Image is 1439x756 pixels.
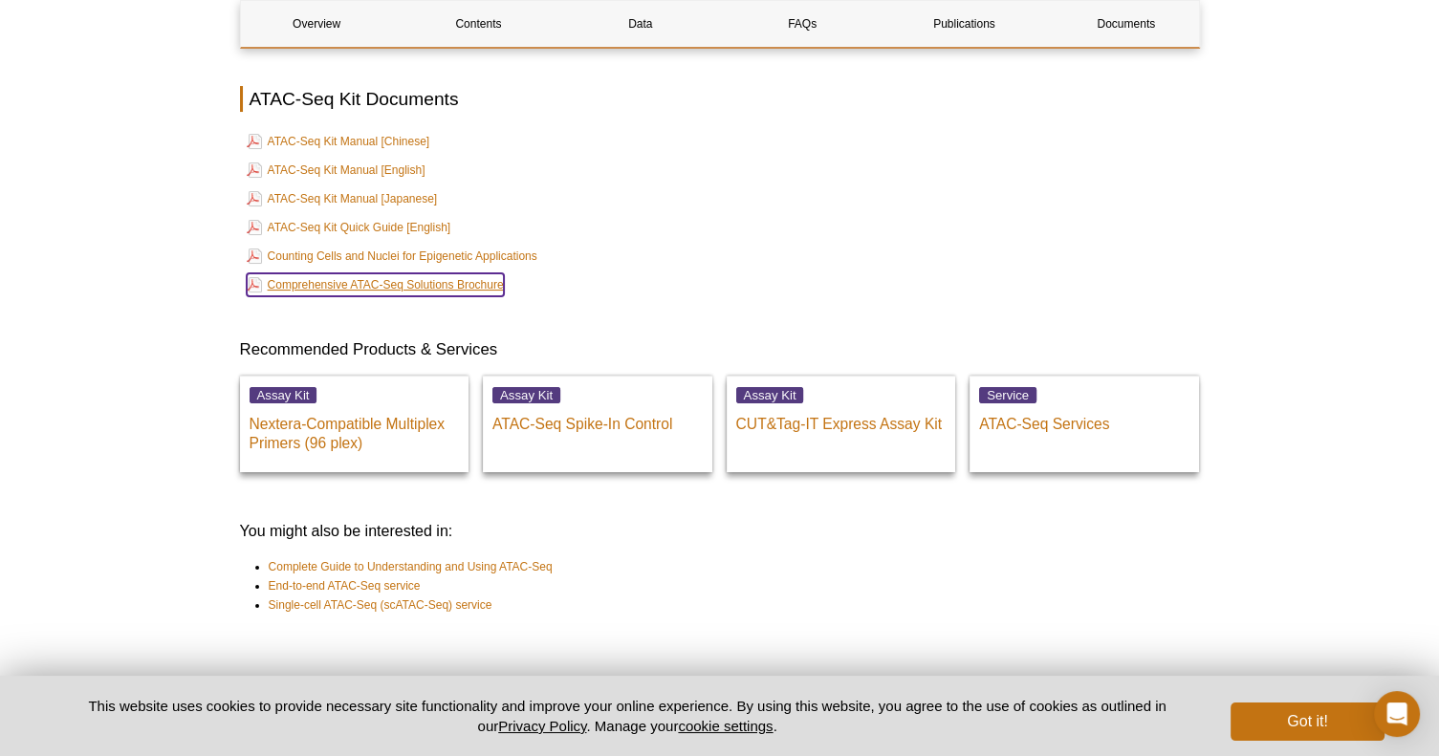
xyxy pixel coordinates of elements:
a: Comprehensive ATAC-Seq Solutions Brochure [247,273,504,296]
a: ATAC-Seq Kit Manual [Japanese] [247,187,438,210]
a: End-to-end ATAC-Seq service [269,576,421,595]
span: Assay Kit [492,387,560,403]
a: Assay Kit ATAC-Seq Spike-In Control [483,376,712,472]
a: ATAC-Seq Kit Manual [Chinese] [247,130,430,153]
a: Overview [241,1,393,47]
a: Privacy Policy [498,718,586,734]
p: CUT&Tag-IT Express Assay Kit [736,405,947,434]
p: This website uses cookies to provide necessary site functionality and improve your online experie... [55,696,1200,736]
a: Complete Guide to Understanding and Using ATAC-Seq [269,557,553,576]
p: ATAC-Seq Spike-In Control [492,405,703,434]
h3: Recommended Products & Services [240,338,1200,361]
a: ATAC-Seq Kit Manual [English] [247,159,425,182]
h3: You might also be interested in: [240,520,1200,543]
a: FAQs [726,1,878,47]
button: cookie settings [678,718,773,734]
p: Nextera-Compatible Multiplex Primers (96 plex) [250,405,460,453]
a: Assay Kit Nextera-Compatible Multiplex Primers (96 plex) [240,376,469,472]
a: ATAC-Seq Kit Quick Guide [English] [247,216,451,239]
span: Assay Kit [736,387,804,403]
a: Publications [888,1,1040,47]
a: Counting Cells and Nuclei for Epigenetic Applications [247,245,537,268]
div: Open Intercom Messenger [1374,691,1420,737]
a: Single-cell ATAC-Seq (scATAC-Seq) service [269,595,492,615]
h2: ATAC-Seq Kit Documents [240,86,1200,112]
a: Data [564,1,716,47]
span: Assay Kit [250,387,317,403]
a: Assay Kit CUT&Tag-IT Express Assay Kit [727,376,956,472]
p: ATAC-Seq Services [979,405,1189,434]
a: Contents [403,1,555,47]
button: Got it! [1231,702,1384,741]
a: Service ATAC-Seq Services [970,376,1199,472]
span: Service [979,387,1036,403]
a: Documents [1050,1,1202,47]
